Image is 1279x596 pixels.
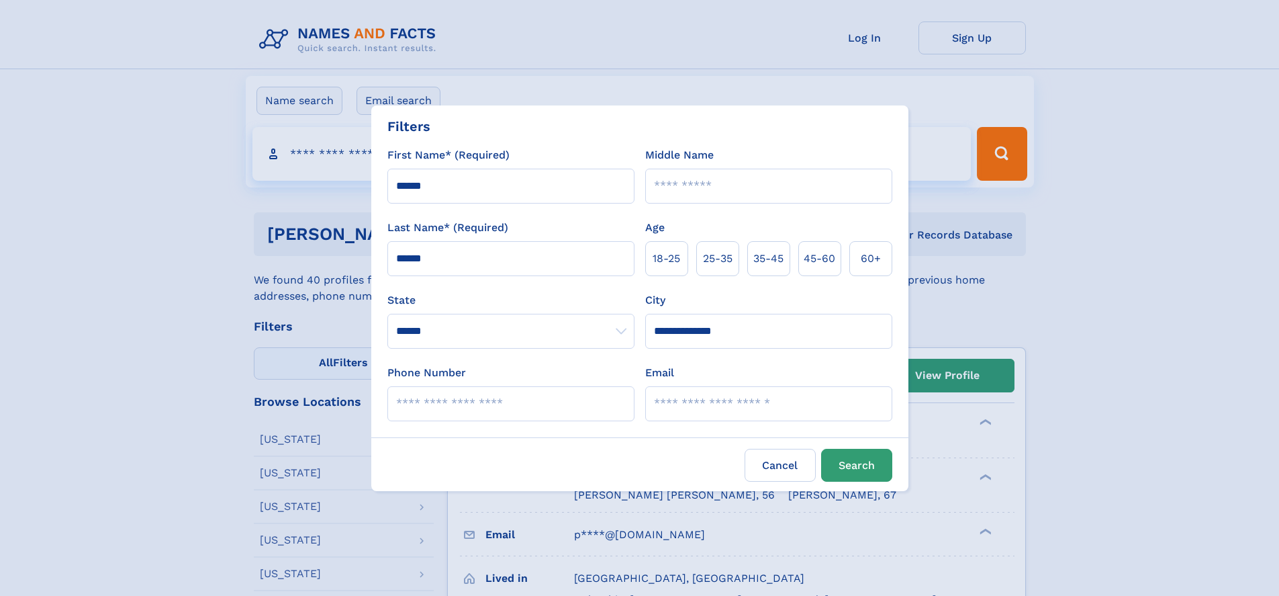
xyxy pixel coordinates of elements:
label: Cancel [745,449,816,482]
span: 60+ [861,251,881,267]
button: Search [821,449,892,482]
label: Email [645,365,674,381]
span: 45‑60 [804,251,835,267]
span: 25‑35 [703,251,732,267]
label: City [645,292,665,308]
label: Age [645,220,665,236]
span: 18‑25 [653,251,680,267]
label: Last Name* (Required) [387,220,508,236]
span: 35‑45 [753,251,784,267]
label: First Name* (Required) [387,147,510,163]
label: Middle Name [645,147,714,163]
label: State [387,292,634,308]
label: Phone Number [387,365,466,381]
div: Filters [387,116,430,136]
